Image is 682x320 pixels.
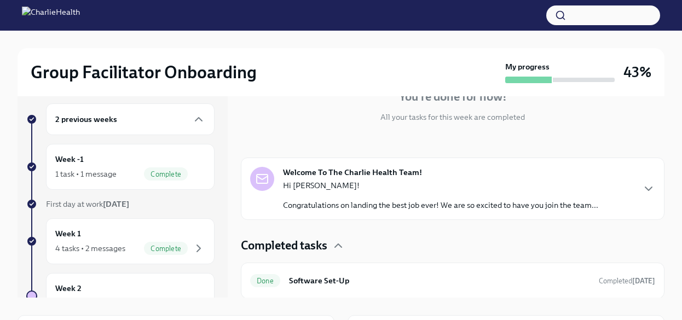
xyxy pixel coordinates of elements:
[283,180,598,191] p: Hi [PERSON_NAME]!
[289,275,590,287] h6: Software Set-Up
[632,277,655,285] strong: [DATE]
[283,200,598,211] p: Congratulations on landing the best job ever! We are so excited to have you join the team...
[55,228,81,240] h6: Week 1
[26,144,215,190] a: Week -11 task • 1 messageComplete
[144,245,188,253] span: Complete
[599,276,655,286] span: August 30th, 2025 13:35
[103,199,129,209] strong: [DATE]
[144,170,188,178] span: Complete
[599,277,655,285] span: Completed
[399,89,507,105] h4: You're done for now!
[26,218,215,264] a: Week 14 tasks • 2 messagesComplete
[22,7,80,24] img: CharlieHealth
[55,168,117,179] div: 1 task • 1 message
[26,199,215,210] a: First day at work[DATE]
[623,62,651,82] h3: 43%
[250,277,280,285] span: Done
[55,153,84,165] h6: Week -1
[46,199,129,209] span: First day at work
[241,237,664,254] div: Completed tasks
[380,112,525,123] p: All your tasks for this week are completed
[55,243,125,254] div: 4 tasks • 2 messages
[241,237,327,254] h4: Completed tasks
[55,113,117,125] h6: 2 previous weeks
[250,272,655,289] a: DoneSoftware Set-UpCompleted[DATE]
[505,61,550,72] strong: My progress
[55,282,82,294] h6: Week 2
[31,61,257,83] h2: Group Facilitator Onboarding
[46,103,215,135] div: 2 previous weeks
[26,273,215,319] a: Week 2
[283,167,422,178] strong: Welcome To The Charlie Health Team!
